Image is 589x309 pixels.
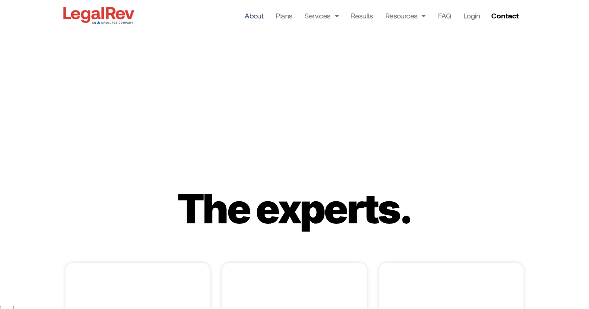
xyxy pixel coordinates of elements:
p: The experts. [125,191,464,226]
a: Services [304,10,339,21]
nav: Menu [245,10,480,21]
a: Contact [488,9,524,22]
a: FAQ [438,10,451,21]
a: Login [463,10,480,21]
a: Results [351,10,373,21]
a: Plans [276,10,292,21]
a: Resources [385,10,426,21]
span: Contact [491,12,519,19]
a: About [245,10,263,21]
